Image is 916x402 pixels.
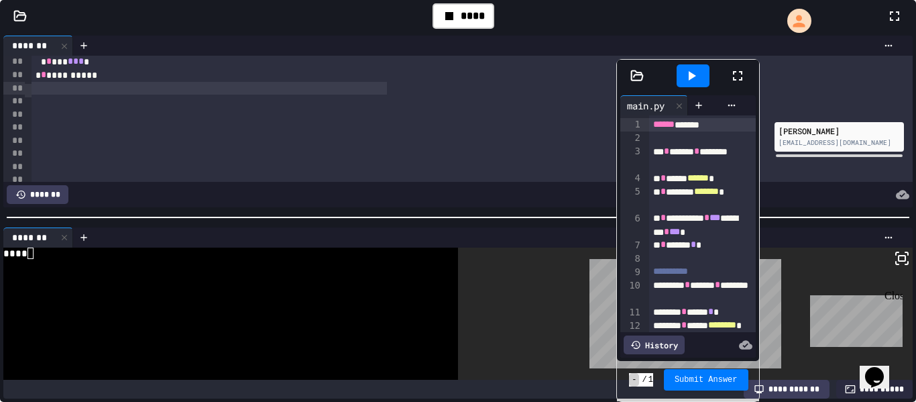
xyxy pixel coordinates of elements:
span: 1 [648,374,653,385]
div: 1 [620,118,642,132]
span: / [642,374,646,385]
div: 7 [620,239,642,252]
div: main.py [620,95,688,115]
div: 11 [620,306,642,319]
span: Submit Answer [675,374,738,385]
div: History [624,336,685,354]
div: main.py [620,99,671,113]
div: 10 [620,279,642,306]
div: 6 [620,212,642,239]
div: 9 [620,266,642,279]
div: [PERSON_NAME] [779,125,901,137]
div: Chat with us now!Close [5,5,93,85]
iframe: chat widget [860,348,903,389]
div: My Account [773,5,815,36]
div: [EMAIL_ADDRESS][DOMAIN_NAME] [779,138,901,148]
div: 2 [620,132,642,145]
div: 4 [620,172,642,185]
button: Submit Answer [664,369,748,391]
span: - [629,373,639,387]
div: 8 [620,252,642,266]
div: 5 [620,185,642,212]
iframe: chat widget [805,290,903,347]
div: 12 [620,319,642,346]
div: 3 [620,145,642,172]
